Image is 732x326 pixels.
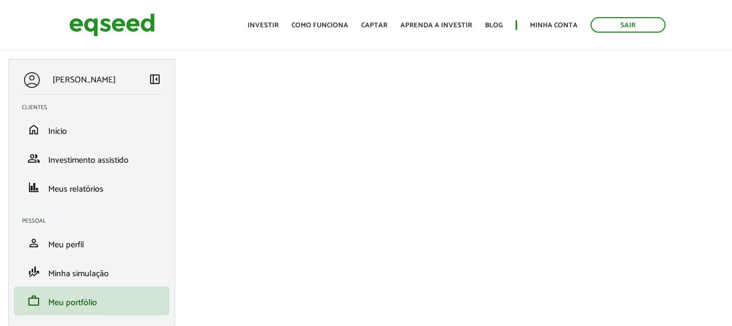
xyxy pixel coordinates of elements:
[27,123,40,136] span: home
[22,266,161,278] a: finance_modeMinha simulação
[27,181,40,194] span: finance
[22,104,169,111] h2: Clientes
[48,267,109,281] span: Minha simulação
[148,73,161,86] span: left_panel_close
[48,238,84,252] span: Meu perfil
[48,182,103,196] span: Meus relatórios
[14,115,169,144] li: Início
[22,294,161,307] a: workMeu portfólio
[14,257,169,286] li: Minha simulação
[292,22,348,29] a: Como funciona
[530,22,578,29] a: Minha conta
[22,181,161,194] a: financeMeus relatórios
[14,286,169,315] li: Meu portfólio
[591,17,666,33] a: Sair
[400,22,472,29] a: Aprenda a investir
[48,153,129,168] span: Investimento assistido
[248,22,279,29] a: Investir
[48,295,97,310] span: Meu portfólio
[27,237,40,249] span: person
[22,237,161,249] a: personMeu perfil
[27,294,40,307] span: work
[148,73,161,88] a: Colapsar menu
[14,144,169,173] li: Investimento assistido
[53,75,116,85] p: [PERSON_NAME]
[22,152,161,165] a: groupInvestimento assistido
[485,22,503,29] a: Blog
[48,124,67,139] span: Início
[22,218,169,224] h2: Pessoal
[27,152,40,165] span: group
[361,22,387,29] a: Captar
[14,173,169,202] li: Meus relatórios
[27,266,40,278] span: finance_mode
[22,123,161,136] a: homeInício
[69,11,155,39] img: EqSeed
[14,229,169,257] li: Meu perfil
